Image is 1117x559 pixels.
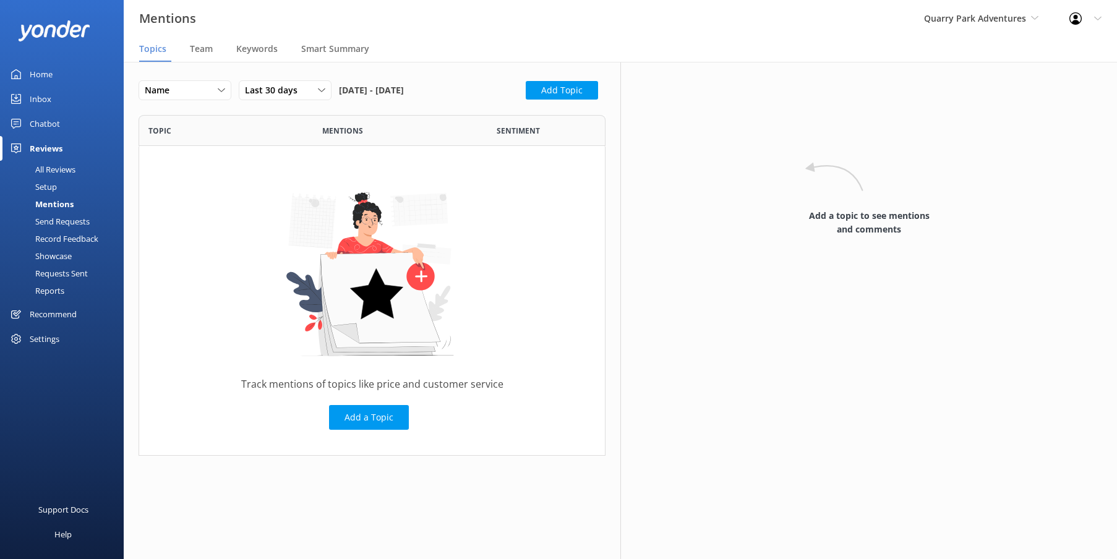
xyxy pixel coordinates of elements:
[7,230,98,247] div: Record Feedback
[30,111,60,136] div: Chatbot
[19,20,90,41] img: yonder-white-logo.png
[7,161,75,178] div: All Reviews
[241,376,503,393] p: Track mentions of topics like price and customer service
[236,43,278,55] span: Keywords
[7,178,57,195] div: Setup
[30,326,59,351] div: Settings
[145,83,177,97] span: Name
[322,125,363,137] span: Mentions
[7,282,64,299] div: Reports
[497,125,540,137] span: Sentiment
[7,247,72,265] div: Showcase
[38,497,88,522] div: Support Docs
[245,83,305,97] span: Last 30 days
[301,43,369,55] span: Smart Summary
[7,265,88,282] div: Requests Sent
[7,213,124,230] a: Send Requests
[7,247,124,265] a: Showcase
[7,282,124,299] a: Reports
[339,80,404,100] span: [DATE] - [DATE]
[7,161,124,178] a: All Reviews
[54,522,72,547] div: Help
[526,81,598,100] button: Add Topic
[30,62,53,87] div: Home
[7,213,90,230] div: Send Requests
[7,265,124,282] a: Requests Sent
[139,43,166,55] span: Topics
[30,87,51,111] div: Inbox
[329,405,409,430] button: Add a Topic
[7,178,124,195] a: Setup
[30,136,62,161] div: Reviews
[148,125,171,137] span: Topic
[30,302,77,326] div: Recommend
[7,230,124,247] a: Record Feedback
[190,43,213,55] span: Team
[924,12,1026,24] span: Quarry Park Adventures
[7,195,74,213] div: Mentions
[7,195,124,213] a: Mentions
[139,146,606,455] div: grid
[139,9,196,28] h3: Mentions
